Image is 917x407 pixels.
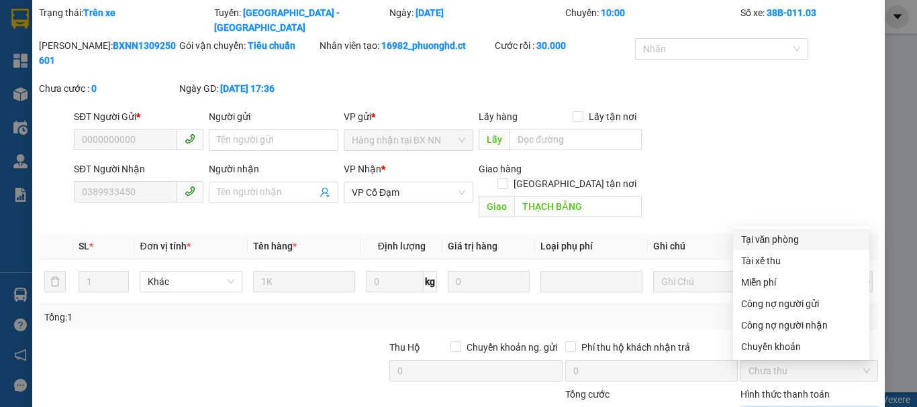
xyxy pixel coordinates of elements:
div: Tuyến: [213,5,388,35]
input: VD: Bàn, Ghế [253,271,355,292]
b: 0 [91,83,97,94]
div: Tại văn phòng [741,232,861,247]
span: Giá trị hàng [448,241,497,251]
div: SĐT Người Nhận [74,162,203,176]
span: Chuyển khoản ng. gửi [461,340,563,355]
div: Công nợ người gửi [741,296,861,311]
b: GỬI : VP [GEOGRAPHIC_DATA] [17,97,200,142]
div: Chuyển khoản [741,339,861,354]
span: Lấy hàng [479,111,518,122]
b: 16982_phuonghd.ct [381,40,466,51]
div: SĐT Người Gửi [74,109,203,124]
span: Thu Hộ [389,342,420,353]
div: Ngày GD: [179,81,317,96]
div: Tài xế thu [741,253,861,268]
input: Dọc đường [514,196,642,217]
span: Hàng nhận tại BX NN [352,130,465,150]
div: Số xe: [739,5,879,35]
span: Phí thu hộ khách nhận trả [576,340,695,355]
div: Trạng thái: [38,5,213,35]
img: logo.jpg [17,17,84,84]
span: Giao [479,196,514,217]
li: Hotline: 1900252555 [126,50,561,66]
input: 0 [448,271,530,292]
input: Dọc đường [510,129,642,150]
span: SL [79,241,89,251]
div: Cước gửi hàng sẽ được ghi vào công nợ của người nhận [733,314,869,336]
th: Loại phụ phí [535,233,648,259]
div: Cước rồi : [495,38,632,53]
span: Đơn vị tính [140,241,190,251]
div: Chuyến: [564,5,739,35]
span: Tên hàng [253,241,297,251]
li: Cổ Đạm, xã [GEOGRAPHIC_DATA], [GEOGRAPHIC_DATA] [126,33,561,50]
b: 38B-011.03 [767,7,816,18]
b: Trên xe [83,7,115,18]
div: VP gửi [344,109,473,124]
span: VP Nhận [344,164,381,174]
span: kg [424,271,437,292]
div: Chưa cước : [39,81,177,96]
div: Nhân viên tạo: [320,38,492,53]
div: [PERSON_NAME]: [39,38,177,68]
span: [GEOGRAPHIC_DATA] tận nơi [508,176,642,191]
div: Tổng: 1 [44,310,355,325]
span: Tổng cước [565,389,610,400]
span: VP Cổ Đạm [352,182,465,202]
div: Ngày: [388,5,563,35]
button: delete [44,271,66,292]
b: [DATE] 17:36 [220,83,275,94]
div: Gói vận chuyển: [179,38,317,53]
span: phone [185,133,195,144]
div: Người nhận [209,162,338,176]
span: Giao hàng [479,164,522,174]
span: Lấy tận nơi [583,109,642,124]
b: 10:00 [601,7,625,18]
span: Định lượng [378,241,426,251]
span: user-add [320,187,330,198]
div: Cước gửi hàng sẽ được ghi vào công nợ của người gửi [733,293,869,314]
th: Ghi chú [648,233,761,259]
div: Miễn phí [741,275,861,290]
input: Ghi Chú [653,271,755,292]
b: 30.000 [536,40,566,51]
span: Lấy [479,129,510,150]
label: Hình thức thanh toán [740,389,830,400]
span: Khác [148,272,234,292]
b: [GEOGRAPHIC_DATA] - [GEOGRAPHIC_DATA] [214,7,340,33]
span: Chưa thu [749,361,870,381]
div: Công nợ người nhận [741,318,861,333]
b: Tiêu chuẩn [248,40,295,51]
span: phone [185,186,195,196]
div: Người gửi [209,109,338,124]
b: [DATE] [416,7,444,18]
